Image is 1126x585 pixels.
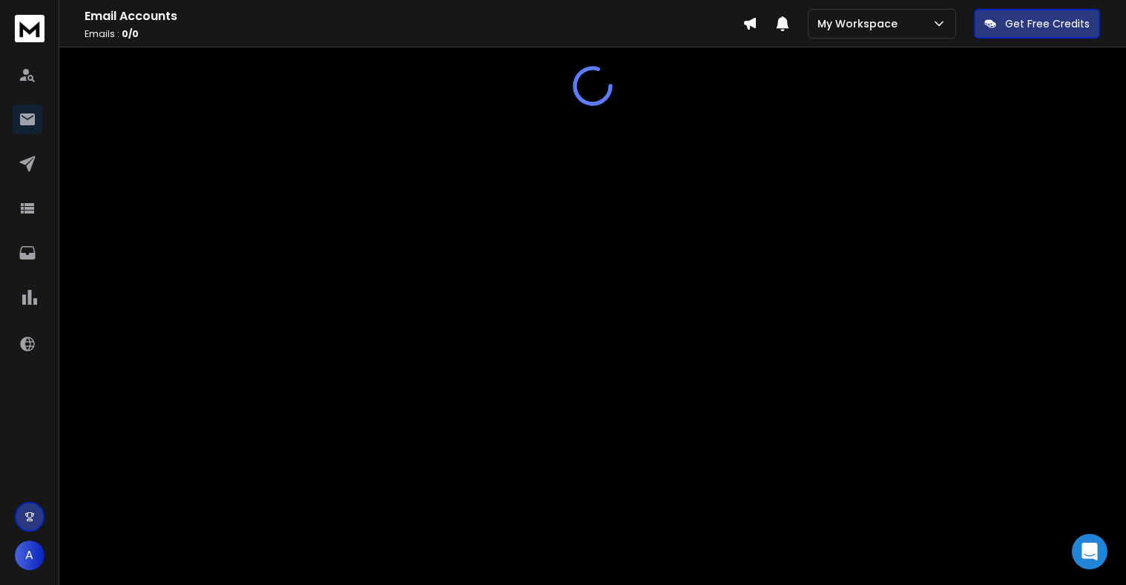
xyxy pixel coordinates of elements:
p: Get Free Credits [1005,16,1090,31]
button: A [15,541,45,570]
p: My Workspace [817,16,903,31]
p: Emails : [85,28,743,40]
span: 0 / 0 [122,27,139,40]
img: logo [15,15,45,42]
div: Open Intercom Messenger [1072,534,1107,569]
button: Get Free Credits [974,9,1100,39]
h1: Email Accounts [85,7,743,25]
